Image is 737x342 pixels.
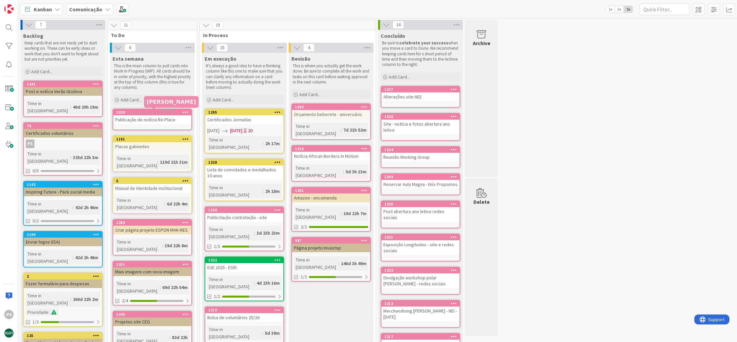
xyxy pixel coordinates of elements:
span: 0/5 [32,167,39,174]
span: : [160,284,161,291]
span: Revisão [291,55,311,62]
div: 1191 [113,136,191,142]
div: 1313Merchandising [PERSON_NAME] - NEI - [DATE] [381,301,460,321]
div: 69d 22h 54m [161,284,189,291]
div: 19d 22h 8m [163,242,189,249]
span: : [70,103,71,111]
div: 146d 3h 49m [339,260,368,267]
span: : [263,140,264,147]
div: 1251Mais imagens com nova imagem [113,261,191,276]
span: : [48,309,49,316]
div: 5d 38m [263,329,281,337]
span: : [341,210,342,217]
span: 11 [120,21,131,29]
div: 1241 [24,81,102,87]
span: To Do [111,32,189,38]
p: Keep cards that are not ready yet to start working on. These can be early ideas or work that you ... [25,40,101,62]
span: Support [14,1,30,9]
div: 1319 [205,307,283,313]
div: 1143 [27,182,102,187]
img: avatar [4,328,14,338]
input: Quick Filter... [640,3,689,15]
div: 1321 [381,234,460,240]
span: : [341,126,342,134]
div: 1313 [381,301,460,307]
span: Add Card... [299,91,320,97]
p: It's always a good idea to have a thinking column like this one to make sure that you can clarify... [206,63,283,90]
div: 1191Placas gabinetes [113,136,191,151]
div: Placas gabinetes [113,142,191,151]
div: Fazer formulário para despesas [24,279,102,288]
span: 3x [624,6,633,13]
div: 1321 [384,235,460,240]
div: 1326Site - notícia e fotos abertura ano letivo [381,114,460,134]
div: Inspiring Future - Pack social media [24,188,102,196]
div: 1199 [24,232,102,238]
div: Time in [GEOGRAPHIC_DATA] [207,184,263,199]
div: 125 [24,333,102,339]
span: 0/2 [32,217,39,224]
h5: [PERSON_NAME] [147,99,196,105]
div: 1328Lista de convidados e medalhados 10 anos [205,159,283,180]
div: 1325 [381,201,460,207]
span: : [263,188,264,195]
div: 119d 21h 31m [158,158,189,166]
div: Delete [473,198,490,206]
div: 1309 [384,175,460,179]
div: Certificados voluntários [24,129,102,138]
div: Archive [473,39,490,47]
div: 76 [27,124,102,128]
span: : [157,158,158,166]
div: Prioridade [26,309,48,316]
div: Time in [GEOGRAPHIC_DATA] [26,100,70,114]
span: Add Card... [389,74,410,80]
div: 1316Notícia African Borders in Motion [292,146,370,160]
div: Site - notícia e fotos abertura ano letivo [381,120,460,134]
div: Exposição Longitudes - site e redes sociais [381,240,460,255]
div: Time in [GEOGRAPHIC_DATA] [115,155,157,169]
div: 1327Alterações site NEE [381,86,460,101]
div: 3d 23h 23m [255,229,281,237]
span: Esta semana [113,55,144,62]
div: 987 [292,238,370,244]
div: 2Fazer formulário para despesas [24,273,102,288]
div: 325d 22h 3m [71,154,100,161]
div: 1240 [116,312,191,317]
span: In Process [203,32,368,38]
div: Divulgação workshop polar [PERSON_NAME] - redes sociais [381,273,460,288]
div: 1323Divulgação workshop polar [PERSON_NAME] - redes sociais [381,267,460,288]
div: Time in [GEOGRAPHIC_DATA] [26,292,70,307]
div: 7d 21h 52m [342,126,368,134]
span: : [338,260,339,267]
div: 1329 [116,110,191,115]
div: 1324 [381,147,460,153]
div: 1329 [113,109,191,115]
p: Be sure to when you move a card to Done. We recommend keeping cards here for s short period of ti... [382,40,459,67]
div: 1322 [208,258,283,262]
div: Manual de Identidade institucional [113,184,191,193]
div: 1323 [381,267,460,273]
div: 42d 2h 46m [74,254,100,261]
div: 1240Projetos site CEG [113,312,191,326]
div: 2h 17m [264,140,281,147]
p: This is the main column to pull cards into Work In Progress (WIP). All cards should be in order o... [114,63,191,90]
span: Concluído [381,32,405,39]
div: 1241 [27,82,102,86]
div: Time in [GEOGRAPHIC_DATA] [207,326,262,340]
div: 1289 [116,220,191,225]
div: Post e notícia Verão ULisboa [24,87,102,96]
span: : [262,329,263,337]
strong: celebrate your success [400,40,448,46]
div: Time in [GEOGRAPHIC_DATA] [26,250,73,265]
div: 82d 22h [170,334,189,341]
div: Time in [GEOGRAPHIC_DATA] [115,238,162,253]
div: 1321Exposição Longitudes - site e redes sociais [381,234,460,255]
span: : [254,229,255,237]
div: Publicação de notícia Re-Place [113,115,191,124]
div: 40d 20h 19m [71,103,100,111]
div: 4d 23h 16m [255,279,281,287]
div: Time in [GEOGRAPHIC_DATA] [115,197,164,211]
div: 1251 [116,262,191,267]
div: Time in [GEOGRAPHIC_DATA] [26,150,70,165]
div: Publicitação contratação - site [205,213,283,222]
